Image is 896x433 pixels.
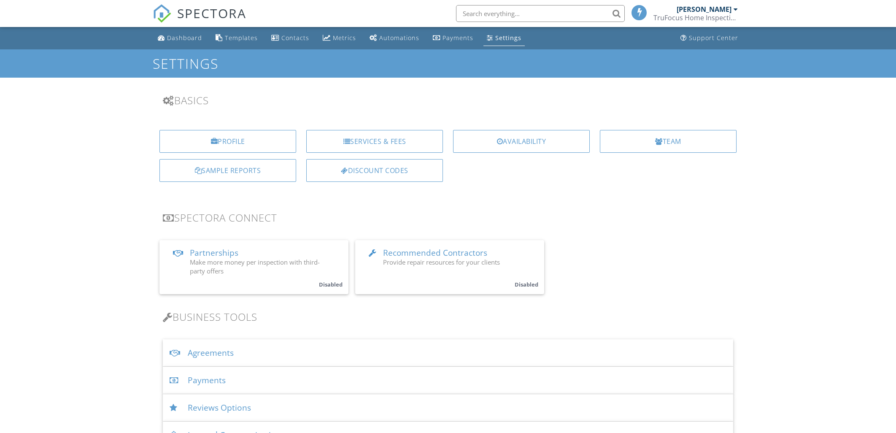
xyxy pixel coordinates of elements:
span: Make more money per inspection with third-party offers [190,258,320,275]
a: Settings [483,30,525,46]
input: Search everything... [456,5,625,22]
a: Metrics [319,30,359,46]
div: Automations [379,34,419,42]
div: Reviews Options [163,394,733,422]
h1: Settings [153,56,743,71]
small: Disabled [319,281,343,288]
div: [PERSON_NAME] [677,5,731,14]
div: Templates [225,34,258,42]
div: Settings [495,34,521,42]
span: Recommended Contractors [383,247,487,258]
div: Payments [443,34,473,42]
div: Contacts [281,34,309,42]
a: Sample Reports [159,159,296,182]
div: Support Center [689,34,738,42]
div: Dashboard [167,34,202,42]
div: Agreements [163,339,733,367]
a: Availability [453,130,590,153]
a: Payments [429,30,477,46]
a: Team [600,130,737,153]
a: Profile [159,130,296,153]
h3: Spectora Connect [163,212,733,223]
h3: Basics [163,95,733,106]
a: Automations (Basic) [366,30,423,46]
div: Payments [163,367,733,394]
span: Partnerships [190,247,238,258]
a: Contacts [268,30,313,46]
a: Dashboard [154,30,205,46]
div: TruFocus Home Inspections [653,14,738,22]
a: Partnerships Make more money per inspection with third-party offers Disabled [159,240,348,294]
a: Recommended Contractors Provide repair resources for your clients Disabled [355,240,544,294]
a: Support Center [677,30,742,46]
div: Metrics [333,34,356,42]
a: Discount Codes [306,159,443,182]
img: The Best Home Inspection Software - Spectora [153,4,171,23]
span: SPECTORA [177,4,246,22]
a: Services & Fees [306,130,443,153]
h3: Business Tools [163,311,733,322]
a: SPECTORA [153,11,246,29]
span: Provide repair resources for your clients [383,258,500,266]
small: Disabled [515,281,538,288]
a: Templates [212,30,261,46]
